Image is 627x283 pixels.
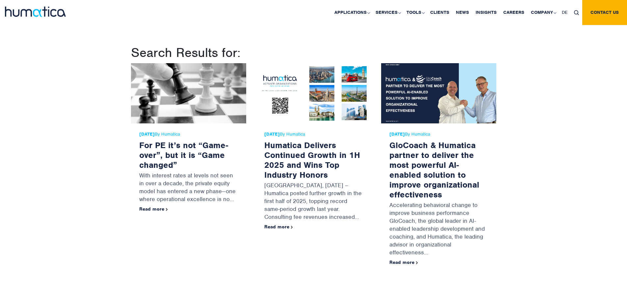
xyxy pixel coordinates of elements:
span: DE [562,10,567,15]
span: By Humatica [264,132,363,137]
a: Humatica Delivers Continued Growth in 1H 2025 and Wins Top Industry Honors [264,140,360,180]
strong: [DATE] [389,131,405,137]
img: GloCoach & Humatica partner to deliver the most powerful AI-enabled solution to improve organizat... [381,63,496,123]
p: With interest rates at levels not seen in over a decade, the private equity model has entered a n... [139,170,238,206]
h1: Search Results for: [131,45,496,61]
span: By Humatica [139,132,238,137]
a: Read more [139,206,168,212]
a: For PE it’s not “Game-over”, but it is “Game changed” [139,140,228,170]
strong: [DATE] [139,131,155,137]
img: arrowicon [291,226,293,229]
img: arrowicon [166,208,168,211]
img: Humatica Delivers Continued Growth in 1H 2025 and Wins Top Industry Honors [256,63,371,123]
img: For PE it’s not “Game-over”, but it is “Game changed” [131,63,246,123]
a: Read more [264,224,293,230]
strong: [DATE] [264,131,280,137]
span: By Humatica [389,132,488,137]
a: GloCoach & Humatica partner to deliver the most powerful AI-enabled solution to improve organizat... [389,140,479,200]
a: Read more [389,259,418,265]
img: arrowicon [416,261,418,264]
p: [GEOGRAPHIC_DATA], [DATE] – Humatica posted further growth in the first half of 2025, topping rec... [264,180,363,224]
p: Accelerating behavioral change to improve business performance GloCoach, the global leader in AI-... [389,199,488,260]
img: logo [5,7,66,17]
img: search_icon [574,10,579,15]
